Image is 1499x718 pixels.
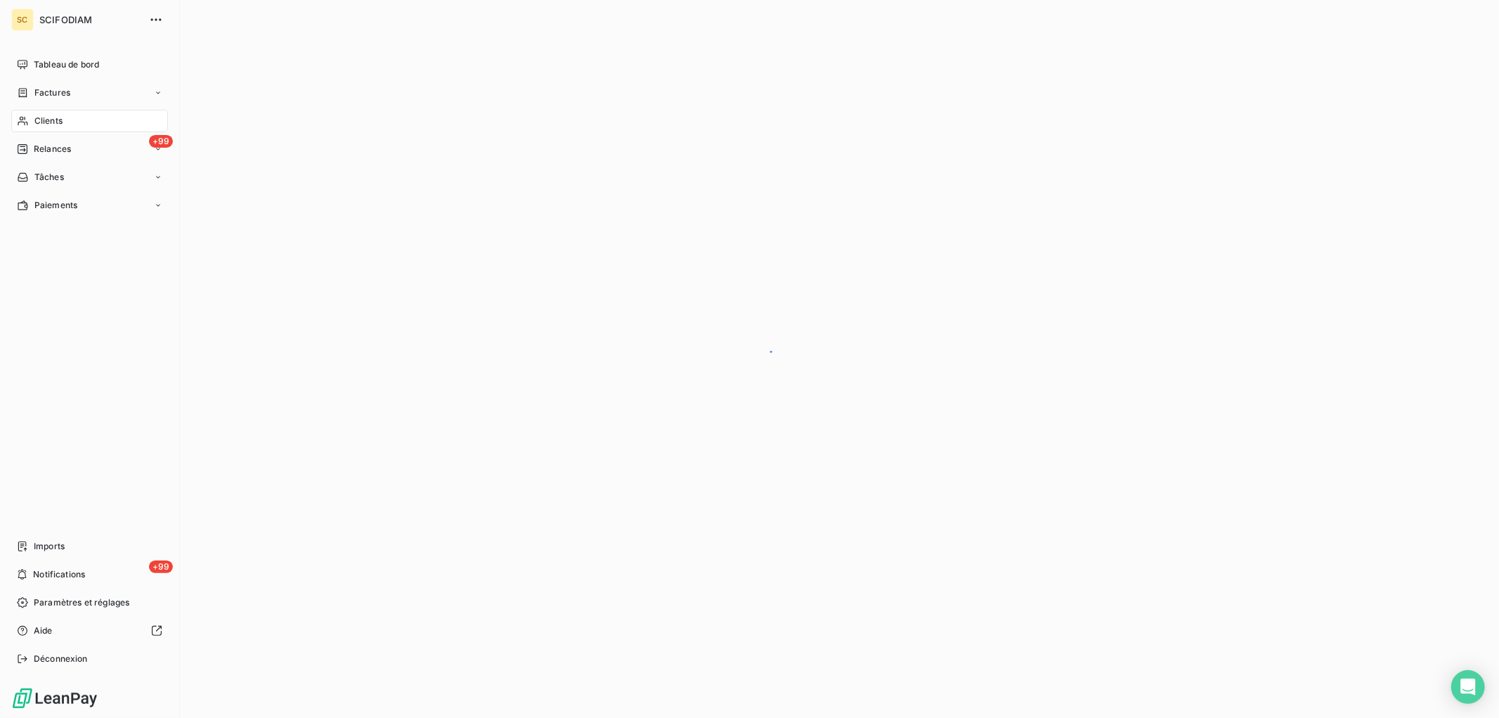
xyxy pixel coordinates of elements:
[34,115,63,127] span: Clients
[34,540,65,553] span: Imports
[34,58,99,71] span: Tableau de bord
[11,8,34,31] div: SC
[11,687,98,710] img: Logo LeanPay
[11,620,168,642] a: Aide
[34,199,77,212] span: Paiements
[149,135,173,148] span: +99
[34,624,53,637] span: Aide
[34,596,129,609] span: Paramètres et réglages
[34,86,70,99] span: Factures
[34,143,71,155] span: Relances
[34,653,88,665] span: Déconnexion
[39,14,141,25] span: SCIFODIAM
[1451,670,1485,704] div: Open Intercom Messenger
[33,568,85,581] span: Notifications
[34,171,64,184] span: Tâches
[149,560,173,573] span: +99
